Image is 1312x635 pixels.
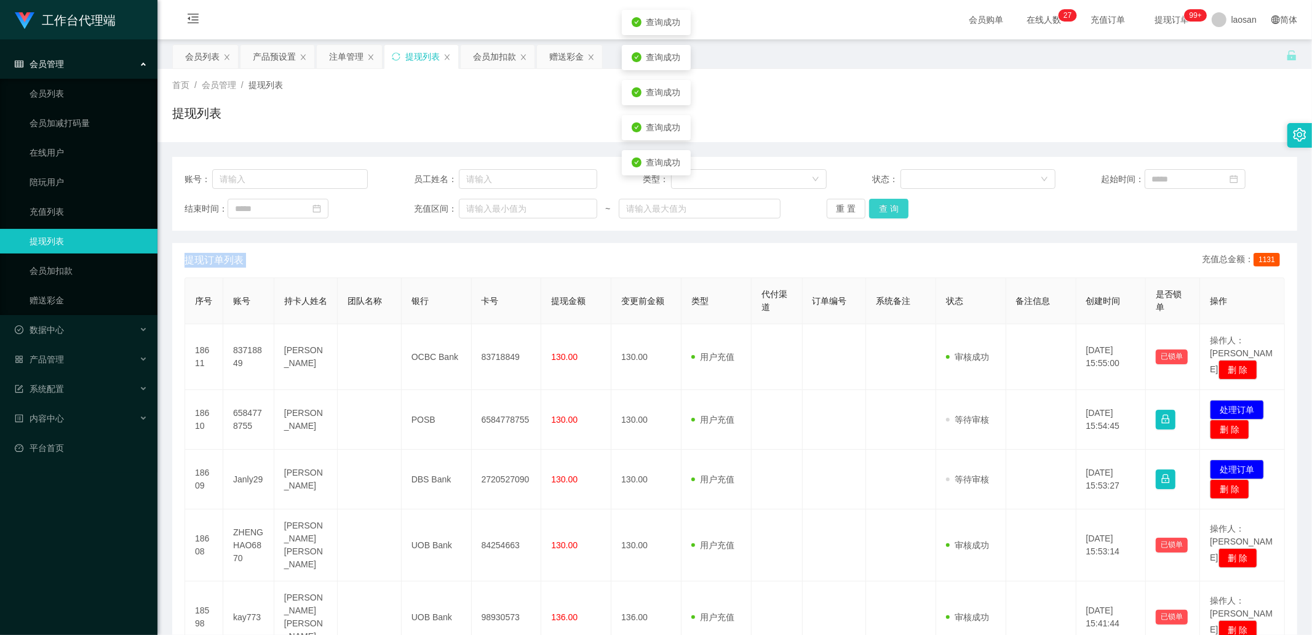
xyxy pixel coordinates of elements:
[223,390,274,450] td: 6584778755
[405,45,440,68] div: 提现列表
[15,15,116,25] a: 工作台代理端
[1293,128,1306,142] i: 图标: setting
[15,12,34,30] img: logo.9652507e.png
[15,414,23,423] i: 图标: profile
[223,54,231,61] i: 图标: close
[300,54,307,61] i: 图标: close
[646,158,681,167] span: 查询成功
[646,87,681,97] span: 查询成功
[1086,296,1121,306] span: 创建时间
[1230,175,1238,183] i: 图标: calendar
[646,17,681,27] span: 查询成功
[172,1,214,40] i: 图标: menu-fold
[30,229,148,254] a: 提现列表
[172,80,189,90] span: 首页
[1085,15,1132,24] span: 充值订单
[632,52,642,62] i: icon: check-circle
[274,390,338,450] td: [PERSON_NAME]
[827,199,866,218] button: 重 置
[15,355,23,364] i: 图标: appstore-o
[459,199,597,218] input: 请输入最小值为
[185,324,223,390] td: 18611
[402,450,472,509] td: DBS Bank
[402,509,472,581] td: UOB Bank
[284,296,327,306] span: 持卡人姓名
[946,352,989,362] span: 审核成功
[367,54,375,61] i: 图标: close
[1210,524,1273,563] span: 操作人：[PERSON_NAME]
[1076,390,1147,450] td: [DATE] 15:54:45
[15,413,64,423] span: 内容中心
[472,390,542,450] td: 6584778755
[1210,460,1264,479] button: 处理订单
[1210,420,1249,439] button: 删 除
[1016,296,1051,306] span: 备注信息
[1210,479,1249,499] button: 删 除
[551,474,578,484] span: 130.00
[691,296,709,306] span: 类型
[185,253,244,268] span: 提现订单列表
[482,296,499,306] span: 卡号
[632,17,642,27] i: icon: check-circle
[812,175,819,184] i: 图标: down
[761,289,787,312] span: 代付渠道
[212,169,368,189] input: 请输入
[946,612,989,622] span: 审核成功
[1149,15,1196,24] span: 提现订单
[619,199,781,218] input: 请输入最大值为
[946,296,963,306] span: 状态
[15,59,64,69] span: 会员管理
[1156,538,1188,553] button: 已锁单
[15,384,64,394] span: 系统配置
[597,202,619,215] span: ~
[549,45,584,68] div: 赠送彩金
[691,415,734,425] span: 用户充值
[1102,173,1145,186] span: 起始时间：
[30,288,148,313] a: 赠送彩金
[1156,349,1188,364] button: 已锁单
[646,122,681,132] span: 查询成功
[15,60,23,68] i: 图标: table
[1076,509,1147,581] td: [DATE] 15:53:14
[223,324,274,390] td: 83718849
[621,296,664,306] span: 变更前金额
[15,325,23,334] i: 图标: check-circle-o
[1210,335,1273,375] span: 操作人：[PERSON_NAME]
[1041,175,1048,184] i: 图标: down
[472,324,542,390] td: 83718849
[30,111,148,135] a: 会员加减打码量
[691,474,734,484] span: 用户充值
[15,354,64,364] span: 产品管理
[329,45,364,68] div: 注单管理
[869,199,908,218] button: 查 询
[1156,410,1175,429] button: 图标: lock
[459,169,597,189] input: 请输入
[202,80,236,90] span: 会员管理
[611,509,682,581] td: 130.00
[1210,400,1264,420] button: 处理订单
[1202,253,1285,268] div: 充值总金额：
[1076,324,1147,390] td: [DATE] 15:55:00
[348,296,382,306] span: 团队名称
[643,173,671,186] span: 类型：
[551,296,586,306] span: 提现金额
[185,202,228,215] span: 结束时间：
[611,450,682,509] td: 130.00
[223,509,274,581] td: ZHENGHAO6870
[691,352,734,362] span: 用户充值
[274,450,338,509] td: [PERSON_NAME]
[872,173,901,186] span: 状态：
[1064,9,1068,22] p: 2
[1076,450,1147,509] td: [DATE] 15:53:27
[1068,9,1072,22] p: 7
[185,509,223,581] td: 18608
[402,324,472,390] td: OCBC Bank
[646,52,681,62] span: 查询成功
[42,1,116,40] h1: 工作台代理端
[1156,289,1182,312] span: 是否锁单
[632,122,642,132] i: icon: check-circle
[241,80,244,90] span: /
[15,436,148,460] a: 图标: dashboard平台首页
[30,199,148,224] a: 充值列表
[876,296,910,306] span: 系统备注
